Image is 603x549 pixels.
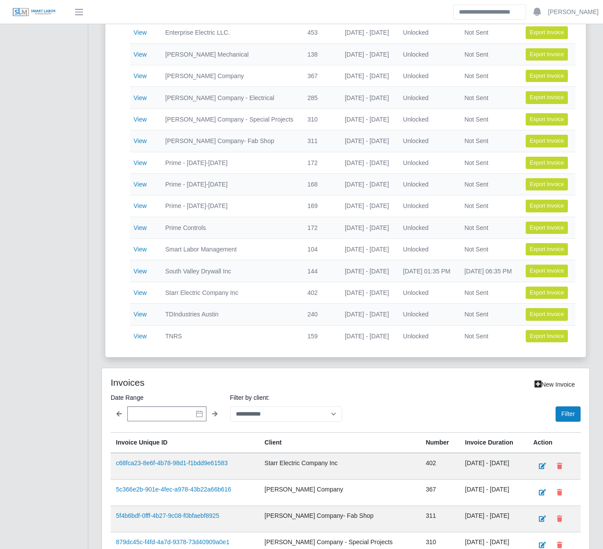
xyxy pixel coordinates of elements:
td: Unlocked [396,152,458,173]
td: Prime - [DATE]-[DATE] [158,152,300,173]
a: c68fca23-8e6f-4b78-98d1-f1bdd9e61583 [116,459,228,466]
td: Not Sent [457,108,519,130]
td: [PERSON_NAME] Company - Special Projects [158,108,300,130]
td: [DATE] - [DATE] [338,325,396,347]
td: 402 [300,282,338,303]
td: Unlocked [396,239,458,260]
a: View [134,202,147,209]
td: [PERSON_NAME] Mechanical [158,43,300,65]
th: Number [420,432,459,453]
td: 367 [420,479,459,506]
td: Not Sent [457,195,519,217]
button: Export Invoice [526,113,568,126]
button: Export Invoice [526,135,568,147]
td: Unlocked [396,43,458,65]
td: [DATE] - [DATE] [338,87,396,108]
td: 310 [300,108,338,130]
td: 311 [420,506,459,532]
td: [DATE] - [DATE] [338,239,396,260]
td: Unlocked [396,325,458,347]
td: [DATE] - [DATE] [460,506,528,532]
td: Prime - [DATE]-[DATE] [158,173,300,195]
td: Unlocked [396,22,458,43]
label: Date Range [111,392,223,403]
td: 240 [300,304,338,325]
td: Unlocked [396,65,458,87]
button: Filter [556,406,581,422]
button: Export Invoice [526,48,568,61]
th: Client [259,432,420,453]
td: South Valley Drywall Inc [158,260,300,282]
td: 104 [300,239,338,260]
td: [DATE] - [DATE] [338,304,396,325]
a: 5f4b6bdf-0fff-4b27-9c08-f0bfaebf8925 [116,512,219,519]
td: [DATE] - [DATE] [338,65,396,87]
td: Not Sent [457,239,519,260]
td: [PERSON_NAME] Company- Fab Shop [259,506,420,532]
td: TNRS [158,325,300,347]
td: Unlocked [396,173,458,195]
td: TDIndustries Austin [158,304,300,325]
td: 159 [300,325,338,347]
td: [PERSON_NAME] Company [158,65,300,87]
a: View [134,29,147,36]
th: Invoice Unique ID [111,432,259,453]
td: Not Sent [457,152,519,173]
td: [DATE] - [DATE] [338,195,396,217]
a: 5c366e2b-901e-4fec-a978-43b22a66b616 [116,486,231,493]
button: Export Invoice [526,26,568,39]
td: 172 [300,217,338,238]
h4: Invoices [111,377,299,388]
td: 285 [300,87,338,108]
td: Prime - [DATE]-[DATE] [158,195,300,217]
td: [DATE] - [DATE] [338,260,396,282]
td: Not Sent [457,87,519,108]
a: View [134,246,147,253]
td: [DATE] - [DATE] [460,479,528,506]
button: Export Invoice [526,200,568,212]
td: 138 [300,43,338,65]
td: [PERSON_NAME] Company [259,479,420,506]
a: View [134,116,147,123]
td: [DATE] - [DATE] [338,22,396,43]
a: [PERSON_NAME] [548,7,599,17]
button: Export Invoice [526,178,568,190]
a: View [134,72,147,79]
td: [DATE] - [DATE] [338,108,396,130]
td: Smart Labor Management [158,239,300,260]
th: Invoice Duration [460,432,528,453]
td: Not Sent [457,173,519,195]
td: Not Sent [457,65,519,87]
td: Unlocked [396,217,458,238]
td: [DATE] - [DATE] [338,130,396,152]
td: Not Sent [457,325,519,347]
a: View [134,224,147,231]
td: Prime Controls [158,217,300,238]
button: Export Invoice [526,330,568,342]
td: [PERSON_NAME] Company- Fab Shop [158,130,300,152]
td: [DATE] 06:35 PM [457,260,519,282]
td: 144 [300,260,338,282]
a: 879dc45c-f4fd-4a7d-9378-73d40909a0e1 [116,538,229,545]
td: Not Sent [457,282,519,303]
a: View [134,289,147,296]
td: 402 [420,453,459,480]
button: Export Invoice [526,243,568,255]
td: 169 [300,195,338,217]
button: Export Invoice [526,287,568,299]
label: Filter by client: [230,392,343,403]
td: Starr Electric Company Inc [158,282,300,303]
td: 168 [300,173,338,195]
th: Action [528,432,581,453]
td: [DATE] 01:35 PM [396,260,458,282]
a: View [134,333,147,340]
button: Export Invoice [526,157,568,169]
td: [PERSON_NAME] Company - Electrical [158,87,300,108]
td: [DATE] - [DATE] [338,217,396,238]
td: Not Sent [457,130,519,152]
button: Export Invoice [526,91,568,104]
td: 311 [300,130,338,152]
button: Export Invoice [526,265,568,277]
td: Unlocked [396,108,458,130]
td: [DATE] - [DATE] [460,453,528,480]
